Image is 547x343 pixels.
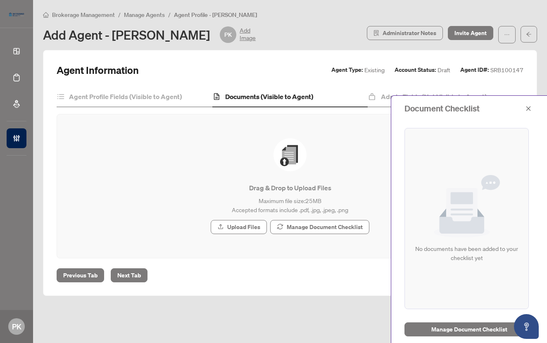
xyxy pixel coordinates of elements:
[117,269,141,282] span: Next Tab
[373,30,379,36] span: solution
[395,65,436,75] label: Account Status:
[174,11,257,19] span: Agent Profile - [PERSON_NAME]
[168,10,171,19] li: /
[111,268,147,282] button: Next Tab
[240,26,256,43] span: Add Image
[526,106,531,111] span: close
[43,26,256,43] div: Add Agent - [PERSON_NAME]
[270,220,369,234] button: Manage Document Checklist
[438,65,450,75] span: Draft
[381,92,487,102] h4: Admin Fields (Not Visible to Agent)
[43,12,49,18] span: home
[57,64,139,77] h2: Agent Information
[124,11,165,19] span: Manage Agents
[67,124,513,248] span: File UploadDrag & Drop to Upload FilesMaximum file size:25MBAccepted formats include .pdf, .jpg, ...
[287,220,363,234] span: Manage Document Checklist
[460,65,489,75] label: Agent ID#:
[526,31,532,37] span: arrow-left
[504,32,510,38] span: ellipsis
[434,175,500,238] img: Null State Icon
[227,220,260,234] span: Upload Files
[367,26,443,40] button: Administrator Notes
[57,268,104,282] button: Previous Tab
[273,138,307,171] img: File Upload
[404,102,523,115] div: Document Checklist
[364,65,385,75] span: Existing
[12,321,21,332] span: PK
[383,26,436,40] span: Administrator Notes
[404,322,534,336] button: Manage Document Checklist
[69,92,182,102] h4: Agent Profile Fields (Visible to Agent)
[63,269,98,282] span: Previous Tab
[224,30,232,39] span: PK
[448,26,493,40] button: Invite Agent
[52,11,115,19] span: Brokerage Management
[411,244,522,263] div: No documents have been added to your checklist yet
[331,65,363,75] label: Agent Type:
[225,92,313,102] h4: Documents (Visible to Agent)
[431,323,507,336] span: Manage Document Checklist
[74,196,507,214] p: Maximum file size: 25 MB Accepted formats include .pdf, .jpg, .jpeg, .png
[514,314,539,339] button: Open asap
[7,10,26,19] img: logo
[74,183,507,193] p: Drag & Drop to Upload Files
[490,65,523,75] span: SRB100147
[211,220,267,234] button: Upload Files
[118,10,121,19] li: /
[454,26,487,40] span: Invite Agent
